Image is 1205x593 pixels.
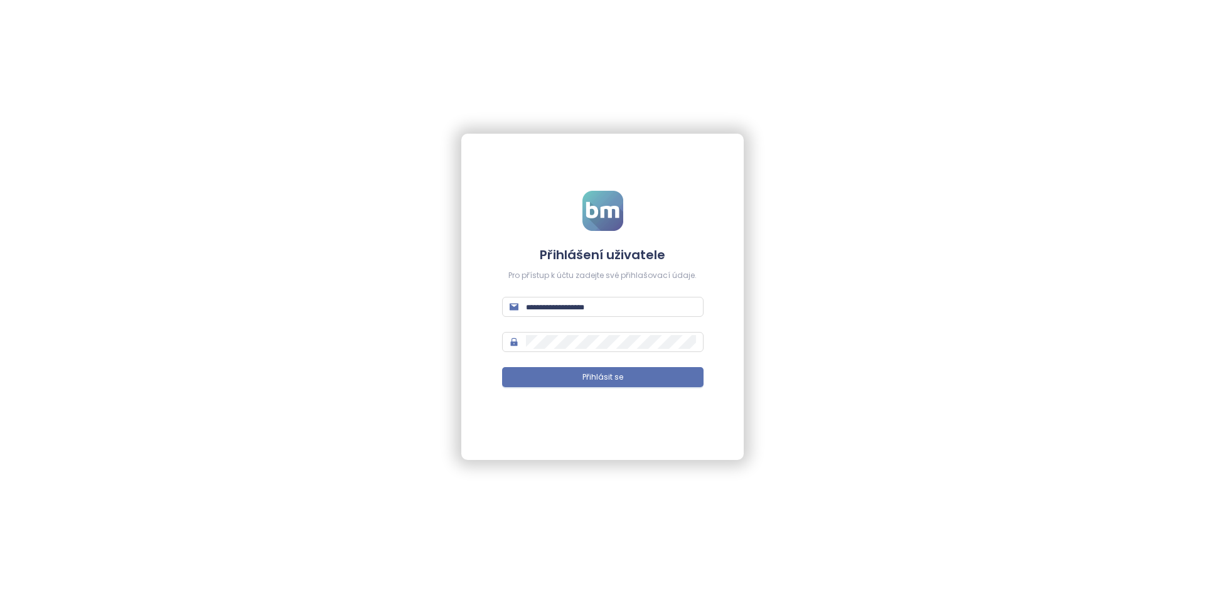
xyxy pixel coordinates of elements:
[582,191,623,231] img: logo
[502,246,704,264] h4: Přihlášení uživatele
[510,302,518,311] span: mail
[582,371,623,383] span: Přihlásit se
[502,367,704,387] button: Přihlásit se
[510,338,518,346] span: lock
[502,270,704,282] div: Pro přístup k účtu zadejte své přihlašovací údaje.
